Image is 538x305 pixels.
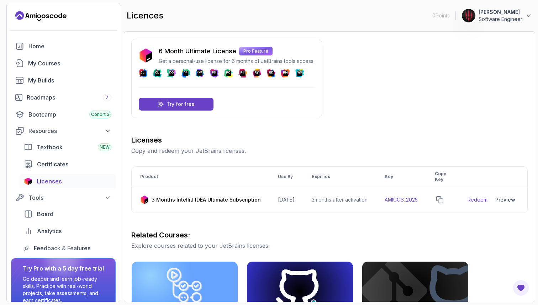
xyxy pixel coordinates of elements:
a: analytics [20,224,116,238]
span: Textbook [37,143,63,151]
div: Roadmaps [27,93,111,102]
p: Get a personal-use license for 6 months of JetBrains tools access. [159,58,315,65]
span: 7 [106,95,109,100]
button: user profile image[PERSON_NAME]Software Engineer [461,9,532,23]
th: Use By [269,167,303,187]
button: Open Feedback Button [512,279,529,296]
a: home [11,39,116,53]
span: Cohort 3 [91,112,110,117]
td: AMIGOS_2025 [376,187,426,213]
span: NEW [100,144,110,150]
h3: Related Courses: [131,230,528,240]
span: Certificates [37,160,68,168]
h3: Licenses [131,135,528,145]
a: feedback [20,241,116,255]
p: Go deeper and learn job-ready skills. Practice with real-world projects, take assessments, and ea... [23,275,104,304]
a: licenses [20,174,116,188]
div: Tools [28,193,111,202]
div: My Builds [28,76,111,85]
th: Product [132,167,269,187]
a: Redeem [468,196,487,203]
h2: licences [127,10,163,21]
a: roadmaps [11,90,116,105]
p: Pro Feature [239,47,273,55]
th: Expiries [303,167,376,187]
img: jetbrains icon [140,196,149,204]
span: Licenses [37,177,62,186]
a: builds [11,73,116,87]
span: Board [37,210,53,218]
button: Resources [11,124,116,137]
p: Explore courses related to your JetBrains licenses. [131,241,528,250]
button: Preview [492,193,519,207]
a: textbook [20,140,116,154]
p: 0 Points [432,12,450,19]
td: 3 months after activation [303,187,376,213]
div: Resources [28,127,111,135]
a: certificates [20,157,116,171]
div: Bootcamp [28,110,111,119]
td: [DATE] [269,187,303,213]
p: Copy and redeem your JetBrains licenses. [131,146,528,155]
th: Key [376,167,426,187]
a: Landing page [15,10,67,22]
p: 3 Months IntelliJ IDEA Ultimate Subscription [152,196,261,203]
p: Try for free [167,101,195,108]
a: Try for free [139,98,213,111]
img: jetbrains icon [139,48,153,63]
a: courses [11,56,116,70]
button: copy-button [435,195,445,205]
span: Analytics [37,227,62,235]
p: Software Engineer [479,16,522,23]
div: Preview [495,196,515,203]
p: 6 Month Ultimate License [159,46,236,56]
img: user profile image [462,9,475,22]
a: bootcamp [11,107,116,122]
div: My Courses [28,59,111,68]
span: Feedback & Features [34,244,90,252]
img: jetbrains icon [24,178,32,185]
p: [PERSON_NAME] [479,9,522,16]
button: Tools [11,191,116,204]
div: Home [28,42,111,50]
th: Copy Key [426,167,459,187]
a: board [20,207,116,221]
